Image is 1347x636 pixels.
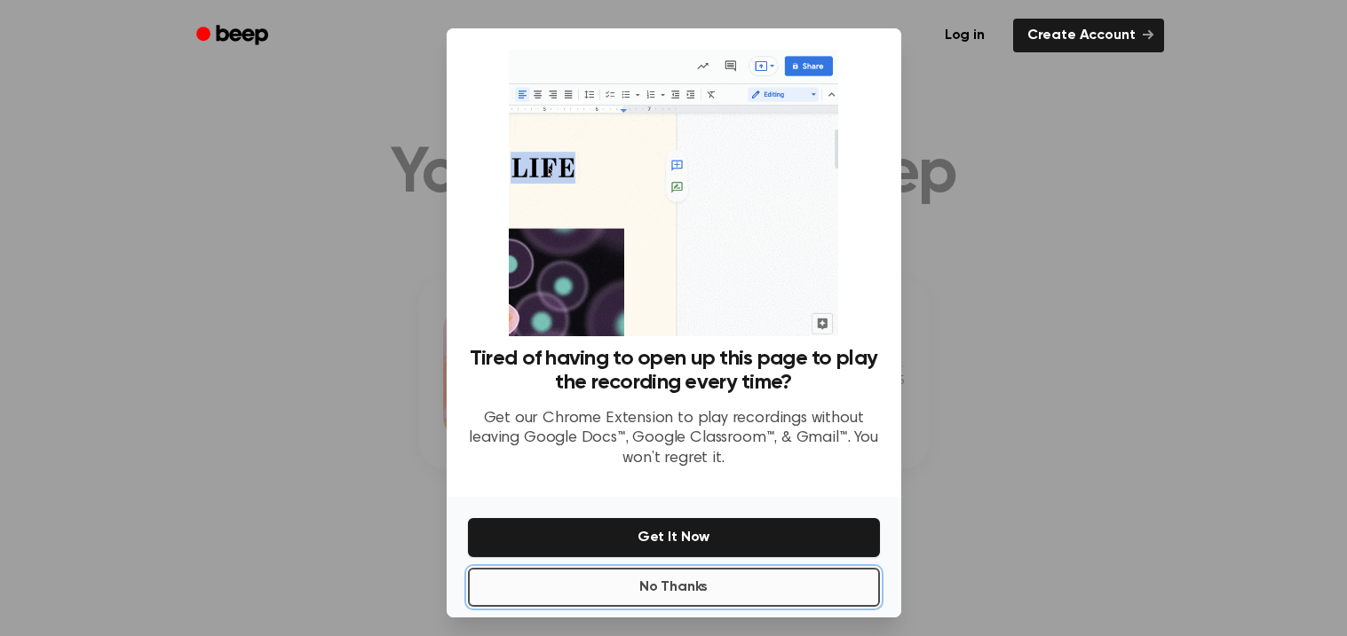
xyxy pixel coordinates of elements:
[184,19,284,53] a: Beep
[468,347,880,395] h3: Tired of having to open up this page to play the recording every time?
[509,50,838,336] img: Beep extension in action
[468,409,880,469] p: Get our Chrome Extension to play recordings without leaving Google Docs™, Google Classroom™, & Gm...
[1013,19,1164,52] a: Create Account
[468,568,880,607] button: No Thanks
[468,518,880,557] button: Get It Now
[927,15,1002,56] a: Log in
